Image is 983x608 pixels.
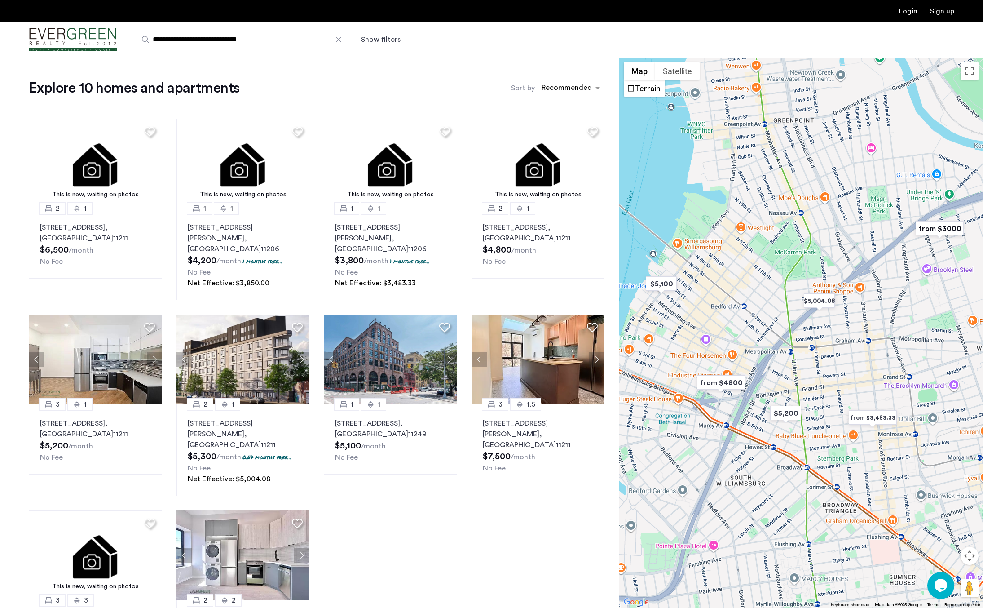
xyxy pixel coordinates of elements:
[351,203,353,214] span: 1
[203,203,206,214] span: 1
[642,274,680,294] div: $5,100
[511,83,535,93] label: Sort by
[845,408,900,428] div: from $3,483.33
[29,23,117,57] img: logo
[324,315,457,404] img: 1998_638325605676551185.jpeg
[40,222,151,244] p: [STREET_ADDRESS] 11211
[625,81,664,96] li: Terrain
[540,82,592,95] div: Recommended
[33,190,158,200] div: This is new, waiting on photos
[537,80,604,96] ng-select: sort-apartment
[176,119,310,209] img: 3.gif
[232,399,234,410] span: 1
[176,548,192,563] button: Previous apartment
[181,190,305,200] div: This is new, waiting on photos
[335,256,364,265] span: $3,800
[56,203,60,214] span: 2
[472,119,605,209] img: 3.gif
[472,209,605,279] a: 21[STREET_ADDRESS], [GEOGRAPHIC_DATA]11211No Fee
[472,315,605,404] img: 66a1adb6-6608-43dd-a245-dc7333f8b390_638739324686134915.png
[33,582,158,591] div: This is new, waiting on photos
[176,315,310,404] img: 218_638569141225703905.jpeg
[831,602,869,608] button: Keyboard shortcuts
[29,23,117,57] a: Cazamio Logo
[176,404,310,496] a: 21[STREET_ADDRESS][PERSON_NAME], [GEOGRAPHIC_DATA]112110.67 months free...No FeeNet Effective: $5...
[961,579,979,597] button: Drag Pegman onto the map to open Street View
[56,595,60,606] span: 3
[511,247,536,254] sub: /month
[622,596,651,608] img: Google
[176,510,310,600] img: 218_638482808496955263.jpeg
[335,418,446,439] p: [STREET_ADDRESS] 11249
[361,443,386,450] sub: /month
[498,399,503,410] span: 3
[216,257,241,265] sub: /month
[527,399,535,410] span: 1.5
[29,404,162,475] a: 31[STREET_ADDRESS], [GEOGRAPHIC_DATA]11211No Fee
[324,404,457,475] a: 11[STREET_ADDRESS], [GEOGRAPHIC_DATA]11249No Fee
[188,256,216,265] span: $4,200
[324,119,457,209] img: 3.gif
[188,452,216,461] span: $5,300
[635,84,661,93] label: Terrain
[378,399,380,410] span: 1
[29,209,162,279] a: 21[STREET_ADDRESS], [GEOGRAPHIC_DATA]11211No Fee
[351,399,353,410] span: 1
[800,291,838,311] div: $5,004.08
[40,454,63,461] span: No Fee
[29,510,162,600] a: This is new, waiting on photos
[624,62,655,80] button: Show street map
[135,29,350,50] input: Apartment Search
[483,418,594,450] p: [STREET_ADDRESS][PERSON_NAME] 11211
[188,418,299,450] p: [STREET_ADDRESS][PERSON_NAME] 11211
[335,280,416,287] span: Net Effective: $3,483.33
[216,453,241,461] sub: /month
[328,190,453,200] div: This is new, waiting on photos
[29,315,162,404] img: c030568a-c426-483c-b473-77022edd3556_638739440290766313.jpeg
[242,453,291,461] p: 0.67 months free...
[68,443,93,450] sub: /month
[40,441,68,450] span: $5,200
[622,596,651,608] a: Open this area in Google Maps (opens a new window)
[29,510,162,600] img: 3.gif
[361,34,401,45] button: Show or hide filters
[364,257,388,265] sub: /month
[188,475,270,483] span: Net Effective: $5,004.08
[40,418,151,439] p: [STREET_ADDRESS] 11211
[56,399,60,410] span: 3
[927,602,939,608] a: Terms (opens in new tab)
[232,595,236,606] span: 2
[294,352,309,367] button: Next apartment
[655,62,700,80] button: Show satellite imagery
[188,222,299,254] p: [STREET_ADDRESS][PERSON_NAME] 11206
[927,572,956,599] iframe: chat widget
[483,245,511,254] span: $4,800
[472,119,605,209] a: This is new, waiting on photos
[483,465,506,472] span: No Fee
[69,247,93,254] sub: /month
[483,222,594,244] p: [STREET_ADDRESS] 11211
[442,352,457,367] button: Next apartment
[294,548,309,563] button: Next apartment
[176,352,192,367] button: Previous apartment
[875,603,922,607] span: Map data ©2025 Google
[147,352,162,367] button: Next apartment
[472,404,605,485] a: 31.5[STREET_ADDRESS][PERSON_NAME], [GEOGRAPHIC_DATA]11211No Fee
[476,190,600,200] div: This is new, waiting on photos
[324,209,457,300] a: 11[STREET_ADDRESS][PERSON_NAME], [GEOGRAPHIC_DATA]112061 months free...No FeeNet Effective: $3,48...
[29,79,239,97] h1: Explore 10 homes and apartments
[944,602,980,608] a: Report a map error
[324,352,339,367] button: Previous apartment
[188,465,211,472] span: No Fee
[961,62,979,80] button: Toggle fullscreen view
[498,203,503,214] span: 2
[188,269,211,276] span: No Fee
[624,80,665,97] ul: Show street map
[29,352,44,367] button: Previous apartment
[511,453,535,461] sub: /month
[693,373,749,393] div: from $4800
[589,352,604,367] button: Next apartment
[176,209,310,300] a: 11[STREET_ADDRESS][PERSON_NAME], [GEOGRAPHIC_DATA]112061 months free...No FeeNet Effective: $3,85...
[483,258,506,265] span: No Fee
[188,280,269,287] span: Net Effective: $3,850.00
